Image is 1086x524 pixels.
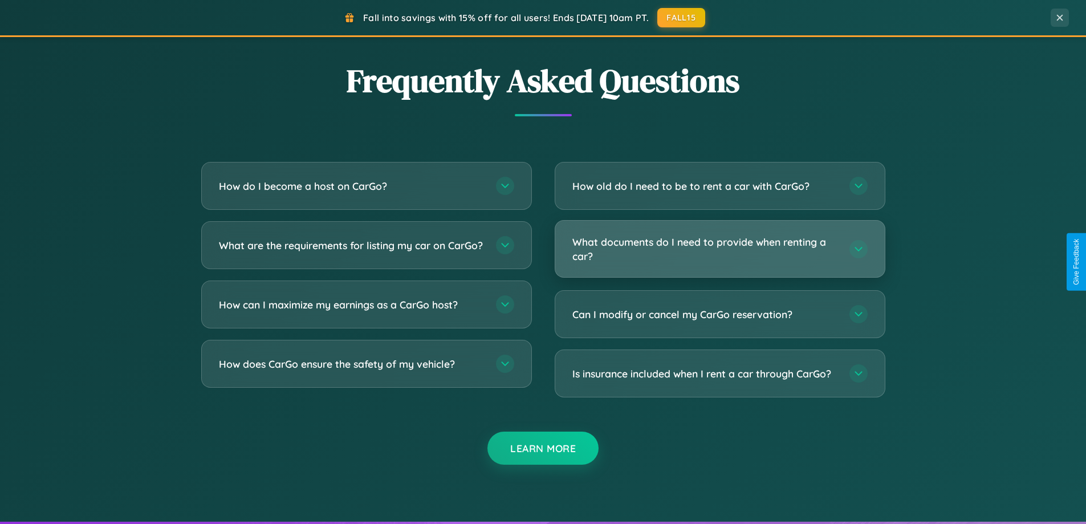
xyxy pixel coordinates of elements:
button: FALL15 [657,8,705,27]
h3: How old do I need to be to rent a car with CarGo? [572,179,838,193]
h2: Frequently Asked Questions [201,59,885,103]
h3: What documents do I need to provide when renting a car? [572,235,838,263]
h3: What are the requirements for listing my car on CarGo? [219,238,485,253]
h3: Can I modify or cancel my CarGo reservation? [572,307,838,322]
h3: How does CarGo ensure the safety of my vehicle? [219,357,485,371]
h3: Is insurance included when I rent a car through CarGo? [572,367,838,381]
div: Give Feedback [1072,239,1080,285]
button: Learn More [487,432,599,465]
span: Fall into savings with 15% off for all users! Ends [DATE] 10am PT. [363,12,649,23]
h3: How can I maximize my earnings as a CarGo host? [219,298,485,312]
h3: How do I become a host on CarGo? [219,179,485,193]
